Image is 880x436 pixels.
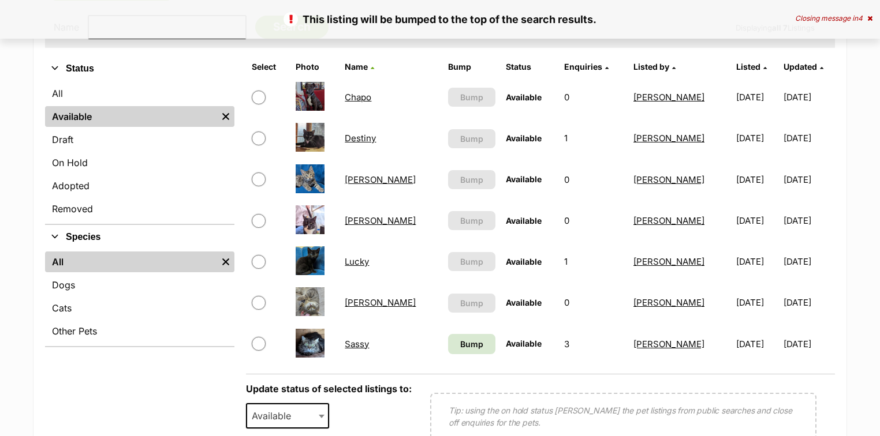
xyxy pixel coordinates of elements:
[506,92,542,102] span: Available
[45,175,234,196] a: Adopted
[45,251,217,272] a: All
[45,249,234,346] div: Species
[506,133,542,143] span: Available
[296,205,325,234] img: Lionel
[506,174,542,184] span: Available
[784,62,817,72] span: Updated
[732,324,782,364] td: [DATE]
[345,62,374,72] a: Name
[560,77,628,117] td: 0
[448,211,496,230] button: Bump
[784,201,834,240] td: [DATE]
[296,329,325,358] img: Sassy
[45,230,234,245] button: Species
[560,324,628,364] td: 3
[736,62,767,72] a: Listed
[633,133,704,144] a: [PERSON_NAME]
[784,324,834,364] td: [DATE]
[345,92,371,103] a: Chapo
[560,242,628,281] td: 1
[633,297,704,308] a: [PERSON_NAME]
[732,201,782,240] td: [DATE]
[564,62,602,72] span: translation missing: en.admin.listings.index.attributes.enquiries
[45,61,234,76] button: Status
[460,174,483,186] span: Bump
[732,160,782,200] td: [DATE]
[296,123,325,152] img: Destiny
[736,62,760,72] span: Listed
[633,256,704,267] a: [PERSON_NAME]
[45,321,234,341] a: Other Pets
[460,91,483,103] span: Bump
[784,160,834,200] td: [DATE]
[345,339,369,349] a: Sassy
[506,216,542,225] span: Available
[448,252,496,271] button: Bump
[45,152,234,173] a: On Hold
[345,62,368,72] span: Name
[460,215,483,227] span: Bump
[460,133,483,145] span: Bump
[448,129,496,148] button: Bump
[506,298,542,307] span: Available
[732,283,782,322] td: [DATE]
[633,62,676,72] a: Listed by
[217,106,234,127] a: Remove filter
[506,339,542,348] span: Available
[345,174,416,185] a: [PERSON_NAME]
[345,133,376,144] a: Destiny
[449,404,798,429] p: Tip: using the on hold status [PERSON_NAME] the pet listings from public searches and close off e...
[732,118,782,158] td: [DATE]
[45,106,217,127] a: Available
[858,14,863,22] span: 4
[460,297,483,309] span: Bump
[448,170,496,189] button: Bump
[633,215,704,226] a: [PERSON_NAME]
[448,88,496,107] button: Bump
[345,256,369,267] a: Lucky
[560,283,628,322] td: 0
[247,408,303,424] span: Available
[784,242,834,281] td: [DATE]
[345,215,416,226] a: [PERSON_NAME]
[732,242,782,281] td: [DATE]
[784,118,834,158] td: [DATE]
[784,77,834,117] td: [DATE]
[460,338,483,350] span: Bump
[560,118,628,158] td: 1
[448,294,496,313] button: Bump
[448,334,496,354] a: Bump
[291,58,340,76] th: Photo
[247,58,289,76] th: Select
[45,81,234,224] div: Status
[45,198,234,219] a: Removed
[633,339,704,349] a: [PERSON_NAME]
[45,298,234,318] a: Cats
[443,58,501,76] th: Bump
[560,160,628,200] td: 0
[560,201,628,240] td: 0
[460,255,483,268] span: Bump
[633,92,704,103] a: [PERSON_NAME]
[45,275,234,295] a: Dogs
[217,251,234,272] a: Remove filter
[732,77,782,117] td: [DATE]
[246,383,412,394] label: Update status of selected listings to:
[784,62,823,72] a: Updated
[45,83,234,104] a: All
[633,62,669,72] span: Listed by
[506,257,542,266] span: Available
[12,12,868,27] p: This listing will be bumped to the top of the search results.
[633,174,704,185] a: [PERSON_NAME]
[345,297,416,308] a: [PERSON_NAME]
[784,283,834,322] td: [DATE]
[564,62,609,72] a: Enquiries
[795,14,872,22] div: Closing message in
[246,403,329,429] span: Available
[45,129,234,150] a: Draft
[501,58,558,76] th: Status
